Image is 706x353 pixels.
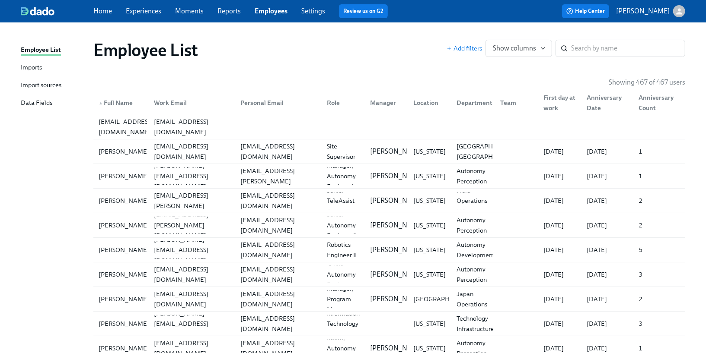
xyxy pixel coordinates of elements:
[632,94,684,111] div: Anniversary Count
[93,164,685,189] a: [PERSON_NAME][PERSON_NAME][EMAIL_ADDRESS][DOMAIN_NAME][PERSON_NAME][EMAIL_ADDRESS][PERSON_NAME][D...
[237,98,320,108] div: Personal Email
[493,94,537,111] div: Team
[93,164,685,188] div: [PERSON_NAME][PERSON_NAME][EMAIL_ADDRESS][DOMAIN_NAME][PERSON_NAME][EMAIL_ADDRESS][PERSON_NAME][D...
[237,155,320,197] div: [PERSON_NAME][EMAIL_ADDRESS][PERSON_NAME][DOMAIN_NAME]
[447,44,482,53] button: Add filters
[616,5,685,17] button: [PERSON_NAME]
[454,313,498,334] div: Technology Infrastructure
[323,98,363,108] div: Role
[583,318,632,329] div: [DATE]
[562,4,609,18] button: Help Center
[21,7,54,16] img: dado
[454,131,526,172] div: Site Deployments-[GEOGRAPHIC_DATA], [GEOGRAPHIC_DATA] Lyft
[566,7,605,16] span: Help Center
[454,264,493,285] div: Autonomy Perception
[635,269,684,280] div: 3
[237,190,320,211] div: [EMAIL_ADDRESS][DOMAIN_NAME]
[21,80,61,91] div: Import sources
[93,287,685,311] div: [PERSON_NAME][EMAIL_ADDRESS][DOMAIN_NAME][EMAIL_ADDRESS][DOMAIN_NAME]Manager, Program Management[...
[150,180,233,221] div: [PERSON_NAME][EMAIL_ADDRESS][PERSON_NAME][DOMAIN_NAME]
[93,139,685,164] a: [PERSON_NAME][EMAIL_ADDRESS][DOMAIN_NAME][EMAIL_ADDRESS][DOMAIN_NAME]Site Supervisor[PERSON_NAME]...
[635,245,684,255] div: 5
[150,308,233,339] div: [PERSON_NAME][EMAIL_ADDRESS][DOMAIN_NAME]
[540,146,580,157] div: [DATE]
[21,98,86,109] a: Data Fields
[635,92,684,113] div: Anniversary Count
[150,141,233,162] div: [EMAIL_ADDRESS][DOMAIN_NAME]
[635,146,684,157] div: 1
[255,7,288,15] a: Employees
[95,98,147,108] div: Full Name
[343,7,383,16] a: Review us on G2
[450,94,493,111] div: Department
[95,195,153,206] div: [PERSON_NAME]
[410,245,450,255] div: [US_STATE]
[237,289,320,309] div: [EMAIL_ADDRESS][DOMAIN_NAME]
[323,308,363,339] div: Information Technology Engineer II
[583,146,632,157] div: [DATE]
[233,94,320,111] div: Personal Email
[150,234,233,265] div: [PERSON_NAME][EMAIL_ADDRESS][DOMAIN_NAME]
[370,344,424,353] p: [PERSON_NAME]
[95,294,153,304] div: [PERSON_NAME]
[540,318,580,329] div: [DATE]
[407,94,450,111] div: Location
[150,117,233,137] div: [EMAIL_ADDRESS][DOMAIN_NAME]
[540,195,580,206] div: [DATE]
[370,171,424,181] p: [PERSON_NAME]
[150,210,233,241] div: [EMAIL_ADDRESS][PERSON_NAME][DOMAIN_NAME]
[370,270,424,279] p: [PERSON_NAME]
[237,240,320,260] div: [EMAIL_ADDRESS][DOMAIN_NAME]
[486,40,552,57] button: Show columns
[237,313,320,334] div: [EMAIL_ADDRESS][DOMAIN_NAME]
[410,269,450,280] div: [US_STATE]
[95,171,153,181] div: [PERSON_NAME]
[93,7,112,15] a: Home
[635,195,684,206] div: 2
[580,94,632,111] div: Anniversary Date
[93,262,685,287] a: [PERSON_NAME][EMAIL_ADDRESS][DOMAIN_NAME][EMAIL_ADDRESS][DOMAIN_NAME]Senior Autonomy Engineer[PER...
[237,141,320,162] div: [EMAIL_ADDRESS][DOMAIN_NAME]
[21,63,86,73] a: Imports
[635,220,684,230] div: 2
[323,141,363,162] div: Site Supervisor
[150,161,233,192] div: [PERSON_NAME][EMAIL_ADDRESS][DOMAIN_NAME]
[339,4,388,18] button: Review us on G2
[537,94,580,111] div: First day at work
[540,171,580,181] div: [DATE]
[93,312,685,336] a: [PERSON_NAME][PERSON_NAME][EMAIL_ADDRESS][DOMAIN_NAME][EMAIL_ADDRESS][DOMAIN_NAME]Information Tec...
[21,63,42,73] div: Imports
[540,92,580,113] div: First day at work
[370,221,424,230] p: [PERSON_NAME]
[454,240,498,260] div: Autonomy Development
[583,245,632,255] div: [DATE]
[410,171,450,181] div: [US_STATE]
[150,289,233,309] div: [EMAIL_ADDRESS][DOMAIN_NAME]
[93,213,685,237] div: [PERSON_NAME][EMAIL_ADDRESS][PERSON_NAME][DOMAIN_NAME][EMAIL_ADDRESS][DOMAIN_NAME]Senior Autonomy...
[583,92,632,113] div: Anniversary Date
[21,45,86,56] a: Employee List
[21,80,86,91] a: Import sources
[454,289,493,309] div: Japan Operations
[370,196,424,205] p: [PERSON_NAME]
[635,318,684,329] div: 3
[454,166,493,186] div: Autonomy Perception
[323,185,363,216] div: Senior TeleAssist Operator
[609,78,685,87] p: Showing 467 of 467 users
[21,98,52,109] div: Data Fields
[367,98,406,108] div: Manager
[370,294,424,304] p: [PERSON_NAME]
[175,7,204,15] a: Moments
[147,94,233,111] div: Work Email
[93,115,685,139] a: [EMAIL_ADDRESS][DOMAIN_NAME][EMAIL_ADDRESS][DOMAIN_NAME]
[497,98,537,108] div: Team
[21,7,93,16] a: dado
[99,101,103,105] span: ▲
[635,294,684,304] div: 2
[540,269,580,280] div: [DATE]
[21,45,61,56] div: Employee List
[93,189,685,213] div: [PERSON_NAME][PERSON_NAME][EMAIL_ADDRESS][PERSON_NAME][DOMAIN_NAME][EMAIL_ADDRESS][DOMAIN_NAME]Se...
[410,195,450,206] div: [US_STATE]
